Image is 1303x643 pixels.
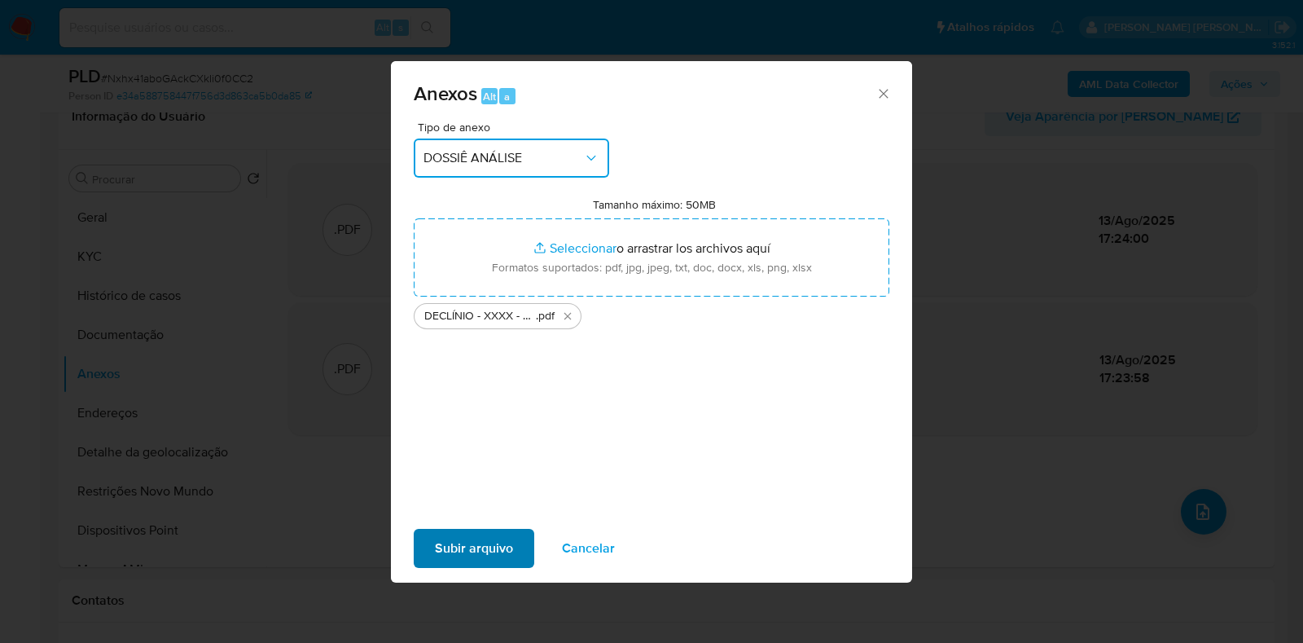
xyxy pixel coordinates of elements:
span: DECLÍNIO - XXXX - CNPJ 39710427000119 - PRINCIPIA ES COMERCIO DE COSMETICOS LTDA [424,308,536,324]
span: Alt [483,89,496,104]
span: Subir arquivo [435,531,513,566]
span: Anexos [414,79,477,108]
button: Eliminar DECLÍNIO - XXXX - CNPJ 39710427000119 - PRINCIPIA ES COMERCIO DE COSMETICOS LTDA.pdf [558,306,577,326]
span: Tipo de anexo [418,121,613,133]
span: a [504,89,510,104]
ul: Archivos seleccionados [414,297,889,329]
span: Cancelar [562,531,615,566]
button: Cancelar [541,529,636,568]
span: DOSSIÊ ANÁLISE [423,150,583,166]
label: Tamanho máximo: 50MB [593,197,716,212]
span: .pdf [536,308,555,324]
button: Cerrar [875,86,890,100]
button: DOSSIÊ ANÁLISE [414,139,609,178]
button: Subir arquivo [414,529,534,568]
